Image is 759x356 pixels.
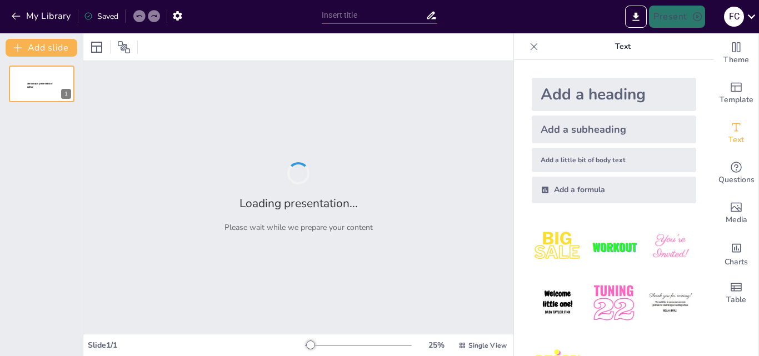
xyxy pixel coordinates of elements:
div: Add ready made slides [714,73,758,113]
div: Add a formula [532,177,696,203]
span: Charts [725,256,748,268]
span: Theme [723,54,749,66]
button: My Library [8,7,76,25]
span: Position [117,41,131,54]
div: Change the overall theme [714,33,758,73]
button: Export to PowerPoint [625,6,647,28]
div: Add a subheading [532,116,696,143]
img: 1.jpeg [532,221,583,273]
button: Present [649,6,705,28]
button: Add slide [6,39,77,57]
div: Add text boxes [714,113,758,153]
div: Add a table [714,273,758,313]
div: Slide 1 / 1 [88,340,305,350]
div: 1 [9,66,74,102]
div: Get real-time input from your audience [714,153,758,193]
p: Text [543,33,703,60]
div: Saved [84,11,118,22]
div: Add charts and graphs [714,233,758,273]
div: 1 [61,89,71,99]
span: Single View [468,341,507,350]
span: Media [726,214,747,226]
div: 25 % [423,340,450,350]
img: 2.jpeg [588,221,640,273]
span: Questions [718,174,755,186]
img: 3.jpeg [645,221,696,273]
div: Add a little bit of body text [532,148,696,172]
div: Add a heading [532,78,696,111]
span: Sendsteps presentation editor [27,82,52,88]
button: F C [724,6,744,28]
input: Insert title [322,7,426,23]
img: 6.jpeg [645,277,696,329]
span: Template [720,94,753,106]
div: F C [724,7,744,27]
h2: Loading presentation... [239,195,358,211]
div: Add images, graphics, shapes or video [714,193,758,233]
img: 5.jpeg [588,277,640,329]
span: Text [728,134,744,146]
p: Please wait while we prepare your content [224,222,373,233]
img: 4.jpeg [532,277,583,329]
span: Table [726,294,746,306]
div: Layout [88,38,106,56]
